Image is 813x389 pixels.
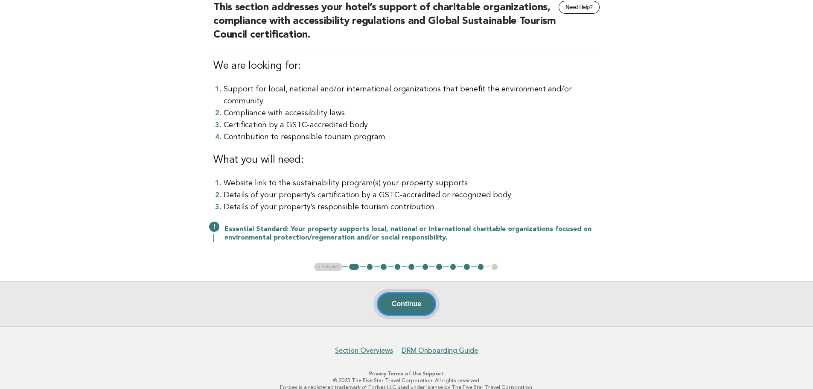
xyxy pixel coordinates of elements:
p: · · [146,370,668,377]
li: Support for local, national and/or international organizations that benefit the environment and/o... [224,83,600,107]
li: Website link to the sustainability program(s) your property supports [224,177,600,189]
button: 9 [463,263,471,271]
button: 7 [435,263,443,271]
button: 3 [379,263,388,271]
h2: This section addresses your hotel’s support of charitable organizations, compliance with accessib... [213,1,600,49]
li: Certification by a GSTC-accredited body [224,119,600,131]
button: 6 [421,263,430,271]
button: 2 [366,263,374,271]
a: Section Overviews [335,346,393,355]
button: 8 [449,263,457,271]
h3: What you will need: [213,153,600,167]
button: Need Help? [559,1,599,14]
button: 4 [393,263,402,271]
p: © 2025 The Five Star Travel Corporation. All rights reserved. [146,377,668,384]
button: 1 [348,263,360,271]
li: Details of your property’s certification by a GSTC-accredited or recognized body [224,189,600,201]
a: DRM Onboarding Guide [402,346,478,355]
li: Contribution to responsible tourism program [224,131,600,143]
h3: We are looking for: [213,59,600,73]
a: Support [423,371,444,377]
button: 10 [477,263,485,271]
li: Compliance with accessibility laws [224,107,600,119]
a: Terms of Use [388,371,422,377]
li: Details of your property’s responsible tourism contribution [224,201,600,213]
button: 5 [407,263,416,271]
button: Continue [377,292,436,316]
a: Privacy [369,371,386,377]
p: Essential Standard: Your property supports local, national or international charitable organizati... [224,225,600,242]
